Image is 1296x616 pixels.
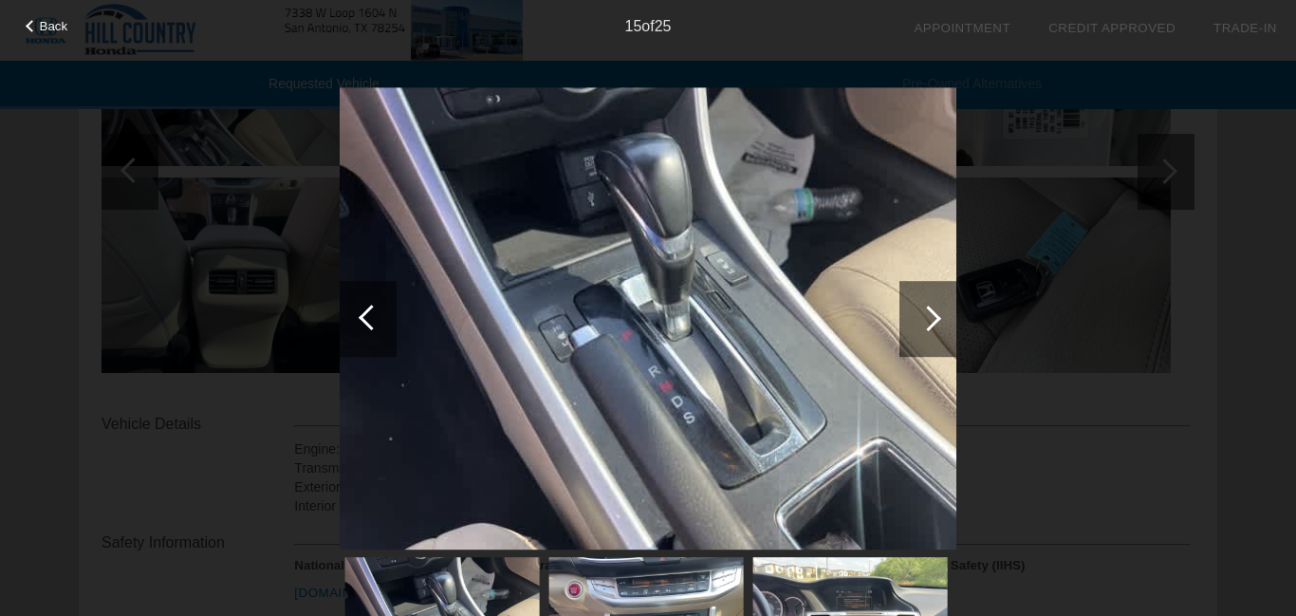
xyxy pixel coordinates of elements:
[655,18,672,34] span: 25
[1213,21,1277,35] a: Trade-In
[340,87,956,551] img: 323acc22b84eecfabd78a4dcc76cc14dx.jpg
[914,21,1010,35] a: Appointment
[1048,21,1176,35] a: Credit Approved
[40,19,68,33] span: Back
[625,18,642,34] span: 15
